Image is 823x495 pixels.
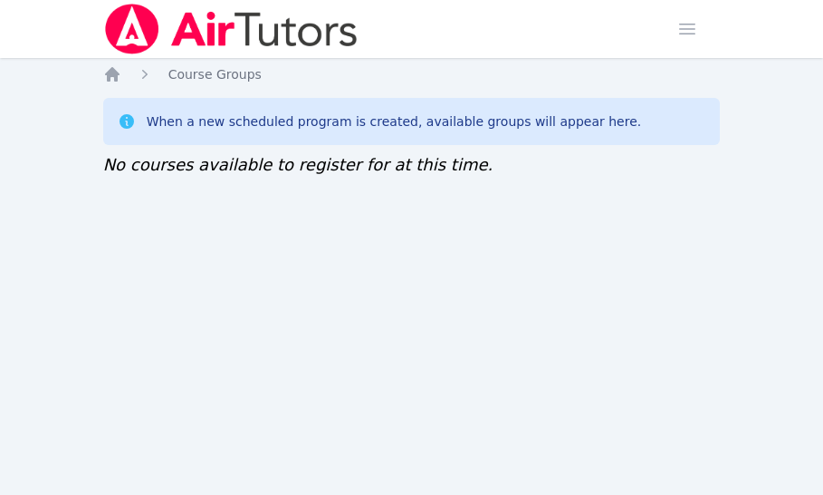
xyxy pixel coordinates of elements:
[168,65,262,83] a: Course Groups
[103,4,359,54] img: Air Tutors
[168,67,262,82] span: Course Groups
[103,65,721,83] nav: Breadcrumb
[147,112,642,131] div: When a new scheduled program is created, available groups will appear here.
[103,155,493,174] span: No courses available to register for at this time.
